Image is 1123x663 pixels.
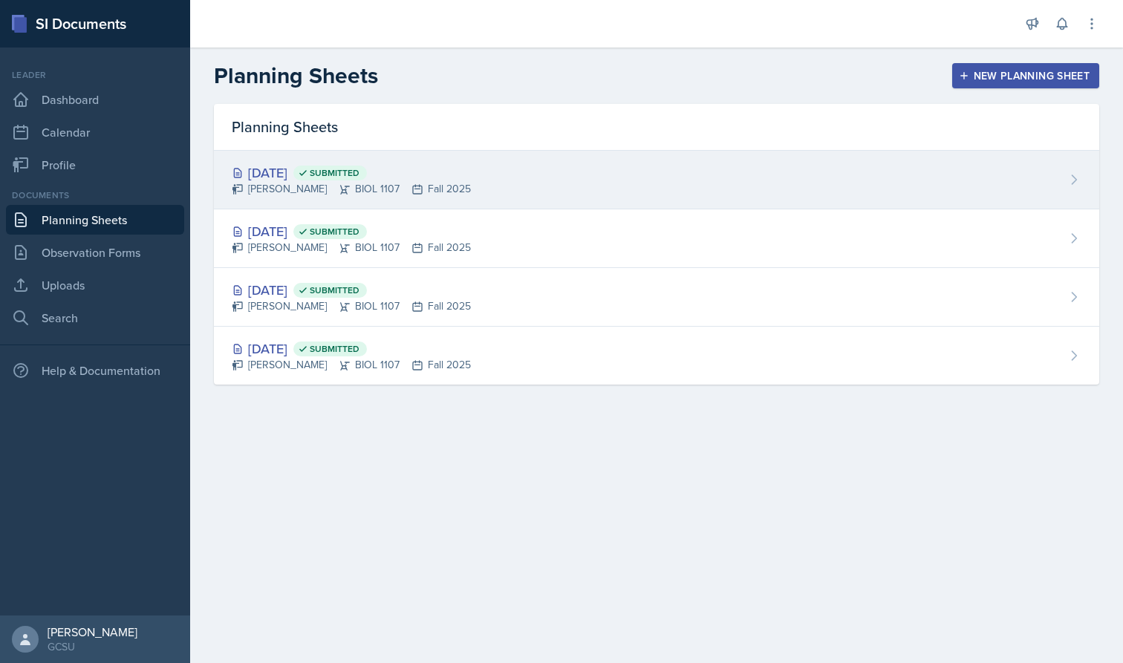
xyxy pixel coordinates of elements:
[310,167,359,179] span: Submitted
[232,240,471,255] div: [PERSON_NAME] BIOL 1107 Fall 2025
[232,280,471,300] div: [DATE]
[214,209,1099,268] a: [DATE] Submitted [PERSON_NAME]BIOL 1107Fall 2025
[232,221,471,241] div: [DATE]
[6,85,184,114] a: Dashboard
[48,624,137,639] div: [PERSON_NAME]
[6,150,184,180] a: Profile
[214,151,1099,209] a: [DATE] Submitted [PERSON_NAME]BIOL 1107Fall 2025
[6,205,184,235] a: Planning Sheets
[232,298,471,314] div: [PERSON_NAME] BIOL 1107 Fall 2025
[232,181,471,197] div: [PERSON_NAME] BIOL 1107 Fall 2025
[310,343,359,355] span: Submitted
[952,63,1099,88] button: New Planning Sheet
[6,117,184,147] a: Calendar
[6,189,184,202] div: Documents
[6,303,184,333] a: Search
[214,327,1099,385] a: [DATE] Submitted [PERSON_NAME]BIOL 1107Fall 2025
[6,356,184,385] div: Help & Documentation
[962,70,1090,82] div: New Planning Sheet
[310,226,359,238] span: Submitted
[232,357,471,373] div: [PERSON_NAME] BIOL 1107 Fall 2025
[214,268,1099,327] a: [DATE] Submitted [PERSON_NAME]BIOL 1107Fall 2025
[6,68,184,82] div: Leader
[214,104,1099,151] div: Planning Sheets
[232,339,471,359] div: [DATE]
[6,238,184,267] a: Observation Forms
[310,284,359,296] span: Submitted
[48,639,137,654] div: GCSU
[214,62,378,89] h2: Planning Sheets
[232,163,471,183] div: [DATE]
[6,270,184,300] a: Uploads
